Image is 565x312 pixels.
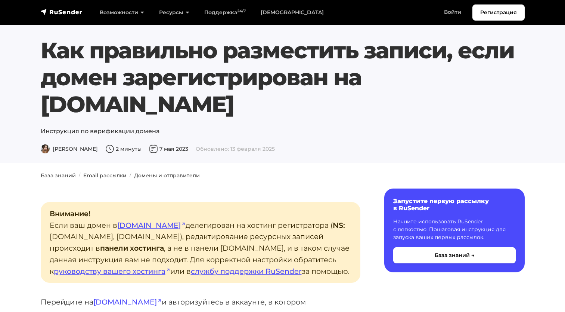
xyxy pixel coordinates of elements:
p: Если ваш домен в делегирован на хостинг регистратора ( [DOMAIN_NAME], [DOMAIN_NAME]), редактирова... [41,202,360,283]
button: База знаний → [393,247,516,263]
strong: NS: [333,221,345,230]
img: Время чтения [105,144,114,153]
h6: Запустите первую рассылку в RuSender [393,198,516,212]
a: Поддержка24/7 [197,5,253,20]
a: Запустите первую рассылку в RuSender Начните использовать RuSender с легкостью. Пошаговая инструк... [384,189,525,272]
a: Email рассылки [83,172,127,179]
a: [DOMAIN_NAME] [93,297,162,306]
a: Возможности [92,5,152,20]
strong: Внимание! [50,209,90,218]
a: службу поддержки RuSender [191,267,302,276]
img: RuSender [41,8,83,16]
a: База знаний [41,172,76,179]
a: Ресурсы [152,5,197,20]
p: Инструкция по верификации домена [41,127,525,136]
a: Домены и отправители [134,172,200,179]
p: Начните использовать RuSender с легкостью. Пошаговая инструкция для запуска ваших первых рассылок. [393,218,516,241]
h1: Как правильно разместить записи, если домен зарегистрирован на [DOMAIN_NAME] [41,37,525,118]
sup: 24/7 [237,9,246,13]
span: [PERSON_NAME] [41,146,98,152]
a: [DOMAIN_NAME] [117,221,186,230]
span: Обновлено: 13 февраля 2025 [196,146,275,152]
a: Регистрация [472,4,525,21]
nav: breadcrumb [36,172,529,180]
a: руководству вашего хостинга [54,267,170,276]
span: 2 минуты [105,146,142,152]
span: 7 мая 2023 [149,146,188,152]
strong: панели хостинга [100,244,164,253]
a: [DEMOGRAPHIC_DATA] [253,5,331,20]
img: Дата публикации [149,144,158,153]
a: Войти [437,4,469,20]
